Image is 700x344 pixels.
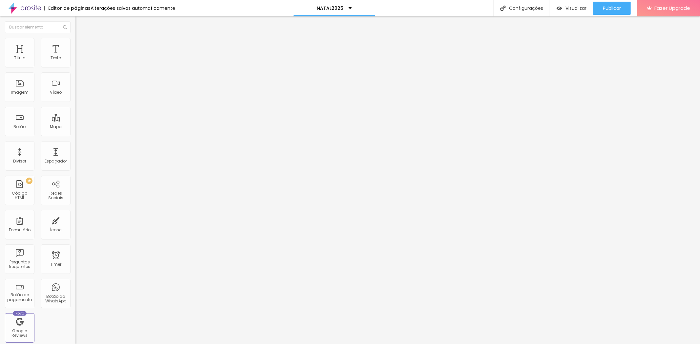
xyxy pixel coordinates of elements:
[13,311,27,316] div: Novo
[91,6,175,10] div: Alterações salvas automaticamente
[593,2,631,15] button: Publicar
[557,6,562,11] img: view-1.svg
[44,6,91,10] div: Editor de páginas
[317,6,344,10] p: NATAL2025
[45,159,67,163] div: Espaçador
[50,124,62,129] div: Mapa
[5,21,71,33] input: Buscar elemento
[13,159,26,163] div: Divisor
[50,228,62,232] div: Ícone
[565,6,586,11] span: Visualizar
[9,228,31,232] div: Formulário
[7,260,32,269] div: Perguntas frequentes
[550,2,593,15] button: Visualizar
[500,6,506,11] img: Icone
[7,293,32,302] div: Botão de pagamento
[50,90,62,95] div: Vídeo
[75,16,700,344] iframe: Editor
[14,124,26,129] div: Botão
[43,191,69,201] div: Redes Sociais
[11,90,29,95] div: Imagem
[603,6,621,11] span: Publicar
[654,5,690,11] span: Fazer Upgrade
[7,329,32,338] div: Google Reviews
[43,294,69,304] div: Botão do WhatsApp
[7,191,32,201] div: Código HTML
[63,25,67,29] img: Icone
[14,56,25,60] div: Título
[50,262,61,267] div: Timer
[51,56,61,60] div: Texto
